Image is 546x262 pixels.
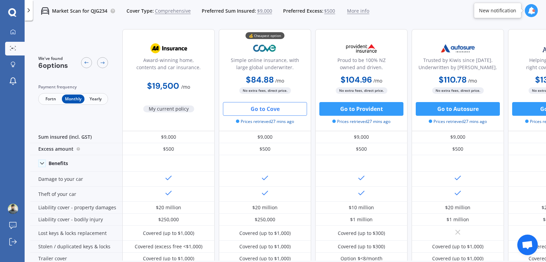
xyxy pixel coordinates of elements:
[30,187,122,202] div: Theft of your car
[84,95,107,103] span: Yearly
[246,74,274,85] b: $84.88
[143,255,194,262] div: Covered (up to $1,000)
[432,243,483,250] div: Covered (up to $1,000)
[341,74,372,85] b: $104.96
[275,77,284,84] span: / mo
[347,8,369,14] span: More info
[255,216,275,223] div: $250,000
[412,143,504,155] div: $500
[8,204,18,214] img: ACg8ocJQa7gdZKdaaOtydg8uD2AwwdiGHqO7uN7XCeKUfFS2PEsZw5Rm=s96-c
[30,143,122,155] div: Excess amount
[41,7,49,15] img: car.f15378c7a67c060ca3f3.svg
[223,102,307,116] button: Go to Cove
[30,226,122,241] div: Lost keys & locks replacement
[432,255,483,262] div: Covered (up to $1,000)
[38,84,108,90] div: Payment frequency
[245,32,284,39] div: 💰 Cheapest option
[417,57,498,74] div: Trusted by Kiwis since [DATE]. Underwritten by [PERSON_NAME].
[339,40,384,57] img: Provident.png
[147,80,179,91] b: $19,500
[49,160,68,166] div: Benefits
[412,131,504,143] div: $9,000
[143,230,194,237] div: Covered (up to $1,000)
[432,87,484,94] span: No extra fees, direct price.
[315,143,408,155] div: $500
[30,172,122,187] div: Damage to your car
[315,131,408,143] div: $9,000
[338,243,385,250] div: Covered (up to $300)
[219,143,311,155] div: $500
[126,8,154,14] span: Cover Type:
[338,230,385,237] div: Covered (up to $300)
[416,102,500,116] button: Go to Autosure
[181,84,190,90] span: / mo
[143,105,194,112] span: My current policy
[435,40,480,57] img: Autosure.webp
[156,204,181,211] div: $20 million
[447,216,469,223] div: $1 million
[517,235,538,255] div: Open chat
[239,243,291,250] div: Covered (up to $1,000)
[257,8,272,14] span: $9,000
[30,131,122,143] div: Sum insured (incl. GST)
[62,95,84,103] span: Monthly
[373,77,382,84] span: / mo
[135,243,202,250] div: Covered (excess free <$1,000)
[155,8,191,14] span: Comprehensive
[122,131,215,143] div: $9,000
[319,102,403,116] button: Go to Provident
[158,216,179,223] div: $250,000
[479,7,516,14] div: New notification
[336,87,387,94] span: No extra fees, direct price.
[332,118,390,125] span: Prices retrieved 27 mins ago
[30,241,122,253] div: Stolen / duplicated keys & locks
[439,74,467,85] b: $110.78
[38,61,68,70] span: 6 options
[468,77,477,84] span: / mo
[128,57,209,74] div: Award-winning home, contents and car insurance.
[324,8,335,14] span: $500
[239,255,291,262] div: Covered (up to $1,000)
[236,118,294,125] span: Prices retrieved 27 mins ago
[40,95,62,103] span: Fortn
[429,118,487,125] span: Prices retrieved 27 mins ago
[242,40,288,57] img: Cove.webp
[146,40,191,57] img: AA.webp
[350,216,373,223] div: $1 million
[38,55,68,62] span: We've found
[219,131,311,143] div: $9,000
[30,214,122,226] div: Liability cover - bodily injury
[225,57,305,74] div: Simple online insurance, with large global underwriter.
[445,204,470,211] div: $20 million
[349,204,374,211] div: $10 million
[239,87,291,94] span: No extra fees, direct price.
[341,255,383,262] div: Option $<8/month
[321,57,402,74] div: Proud to be 100% NZ owned and driven.
[283,8,323,14] span: Preferred Excess:
[252,204,278,211] div: $20 million
[202,8,256,14] span: Preferred Sum Insured:
[52,8,107,14] p: Market Scan for QJG234
[239,230,291,237] div: Covered (up to $1,000)
[122,143,215,155] div: $500
[30,202,122,214] div: Liability cover - property damages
